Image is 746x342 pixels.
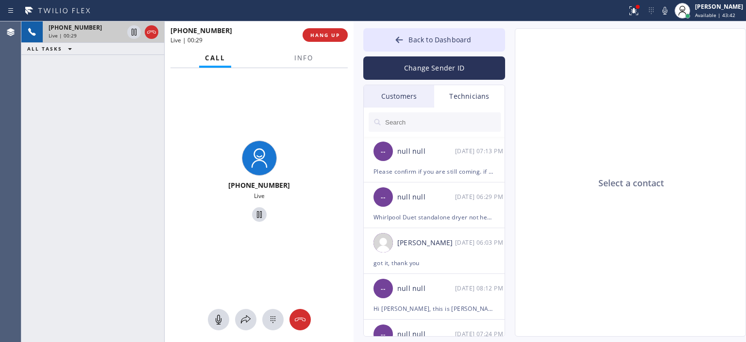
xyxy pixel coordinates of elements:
[205,54,225,62] span: Call
[49,23,102,32] span: [PHONE_NUMBER]
[252,207,267,222] button: Hold Customer
[397,146,455,157] div: null null
[208,309,229,330] button: Mute
[199,49,231,68] button: Call
[310,32,340,38] span: HANG UP
[695,2,743,11] div: [PERSON_NAME]
[228,180,290,190] span: [PHONE_NUMBER]
[455,191,506,202] div: 03/24/2025 9:29 AM
[262,309,284,330] button: Open dialpad
[384,112,501,132] input: Search
[381,192,386,203] span: --
[373,257,495,269] div: got it, thank you
[408,35,471,44] span: Back to Dashboard
[373,212,495,223] div: Whirlpool Duet standalone dryer not heating at least 8 yrs // 11042 [GEOGRAPHIC_DATA], [GEOGRAPHI...
[288,49,319,68] button: Info
[294,54,313,62] span: Info
[397,283,455,294] div: null null
[434,85,505,108] div: Technicians
[303,28,348,42] button: HANG UP
[373,303,495,314] div: Hi [PERSON_NAME], this is [PERSON_NAME], can you take a job in [GEOGRAPHIC_DATA][PERSON_NAME] for...
[381,146,386,157] span: --
[455,328,506,340] div: 02/05/2025 9:24 AM
[455,237,506,248] div: 03/17/2025 9:03 AM
[364,85,434,108] div: Customers
[254,192,265,200] span: Live
[235,309,256,330] button: Open directory
[455,283,506,294] div: 03/06/2025 9:12 AM
[289,309,311,330] button: Hang up
[381,329,386,340] span: --
[170,26,232,35] span: [PHONE_NUMBER]
[397,237,455,249] div: [PERSON_NAME]
[27,45,62,52] span: ALL TASKS
[170,36,203,44] span: Live | 00:29
[381,283,386,294] span: --
[145,25,158,39] button: Hang up
[455,145,506,157] div: 03/24/2025 9:13 AM
[363,56,505,80] button: Change Sender ID
[397,192,455,203] div: null null
[127,25,141,39] button: Hold Customer
[21,43,82,54] button: ALL TASKS
[373,166,495,177] div: Please confirm if you are still coming. if not, when can you go to this job? [URL][DOMAIN_NAME] F...
[49,32,77,39] span: Live | 00:29
[397,329,455,340] div: null null
[373,233,393,252] img: user.png
[658,4,672,18] button: Mute
[695,12,735,18] span: Available | 43:42
[363,28,505,52] button: Back to Dashboard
